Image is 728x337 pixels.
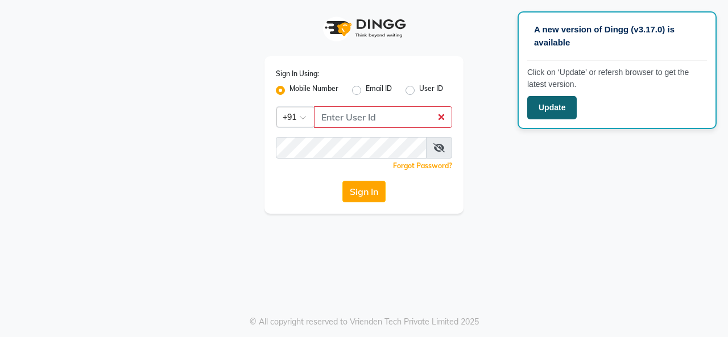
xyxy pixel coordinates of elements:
label: User ID [419,84,443,97]
label: Mobile Number [289,84,338,97]
img: logo1.svg [318,11,409,45]
label: Sign In Using: [276,69,319,79]
input: Username [276,137,427,159]
input: Username [314,106,452,128]
a: Forgot Password? [393,161,452,170]
p: A new version of Dingg (v3.17.0) is available [534,23,700,49]
p: Click on ‘Update’ or refersh browser to get the latest version. [527,66,707,90]
label: Email ID [366,84,392,97]
button: Update [527,96,577,119]
button: Sign In [342,181,386,202]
